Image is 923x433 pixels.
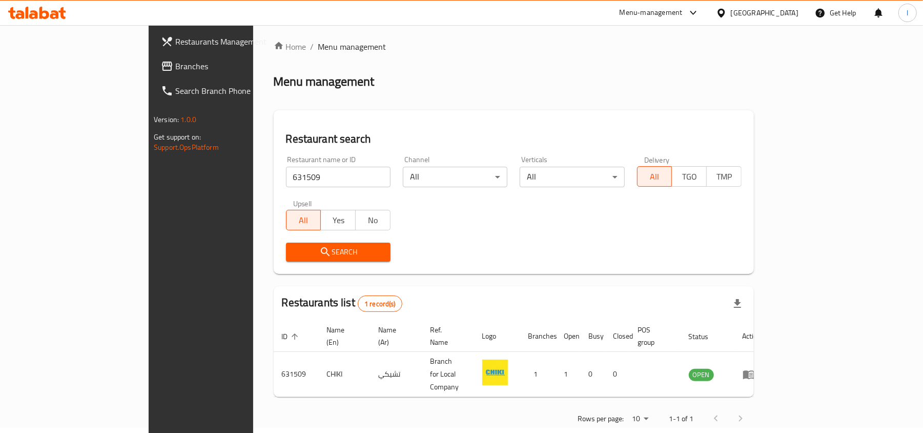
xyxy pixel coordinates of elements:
span: No [360,213,386,228]
nav: breadcrumb [274,41,754,53]
label: Upsell [293,200,312,207]
input: Search for restaurant name or ID.. [286,167,391,187]
th: Action [734,321,770,352]
a: Branches [153,54,303,78]
span: Search Branch Phone [175,85,295,97]
span: Yes [325,213,352,228]
button: No [355,210,391,230]
th: Busy [581,321,605,352]
div: [GEOGRAPHIC_DATA] [731,7,798,18]
span: TGO [676,169,703,184]
div: All [403,167,507,187]
span: Menu management [318,41,386,53]
img: CHIKI [482,360,508,385]
td: CHIKI [319,352,371,397]
td: Branch for Local Company [422,352,474,397]
td: 0 [581,352,605,397]
th: Logo [474,321,520,352]
span: All [291,213,317,228]
span: ID [282,330,301,343]
button: Yes [320,210,356,230]
label: Delivery [644,156,670,163]
span: 1 record(s) [358,299,402,309]
li: / [311,41,314,53]
span: Name (Ar) [379,324,410,348]
span: Branches [175,60,295,72]
button: All [637,166,672,187]
span: Name (En) [327,324,358,348]
span: Restaurants Management [175,35,295,48]
a: Search Branch Phone [153,78,303,103]
span: TMP [711,169,737,184]
a: Restaurants Management [153,29,303,54]
span: l [907,7,908,18]
button: Search [286,243,391,262]
td: 1 [520,352,556,397]
span: All [642,169,668,184]
span: Status [689,330,722,343]
th: Branches [520,321,556,352]
td: 1 [556,352,581,397]
h2: Menu management [274,73,375,90]
div: Export file [725,291,750,316]
div: Total records count [358,296,402,312]
th: Closed [605,321,630,352]
h2: Restaurant search [286,131,742,147]
div: Menu [743,368,762,381]
span: 1.0.0 [180,113,196,126]
span: Search [294,246,382,259]
button: All [286,210,321,230]
div: All [520,167,624,187]
table: enhanced table [274,321,770,397]
span: Get support on: [154,130,201,144]
span: Ref. Name [430,324,462,348]
div: Rows per page: [628,411,652,427]
td: تشيكي [371,352,422,397]
button: TMP [706,166,742,187]
p: 1-1 of 1 [669,412,693,425]
th: Open [556,321,581,352]
div: OPEN [689,369,714,381]
span: Version: [154,113,179,126]
p: Rows per page: [578,412,624,425]
a: Support.OpsPlatform [154,141,219,154]
h2: Restaurants list [282,295,402,312]
span: POS group [638,324,668,348]
div: Menu-management [620,7,683,19]
td: 0 [605,352,630,397]
button: TGO [671,166,707,187]
span: OPEN [689,369,714,381]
